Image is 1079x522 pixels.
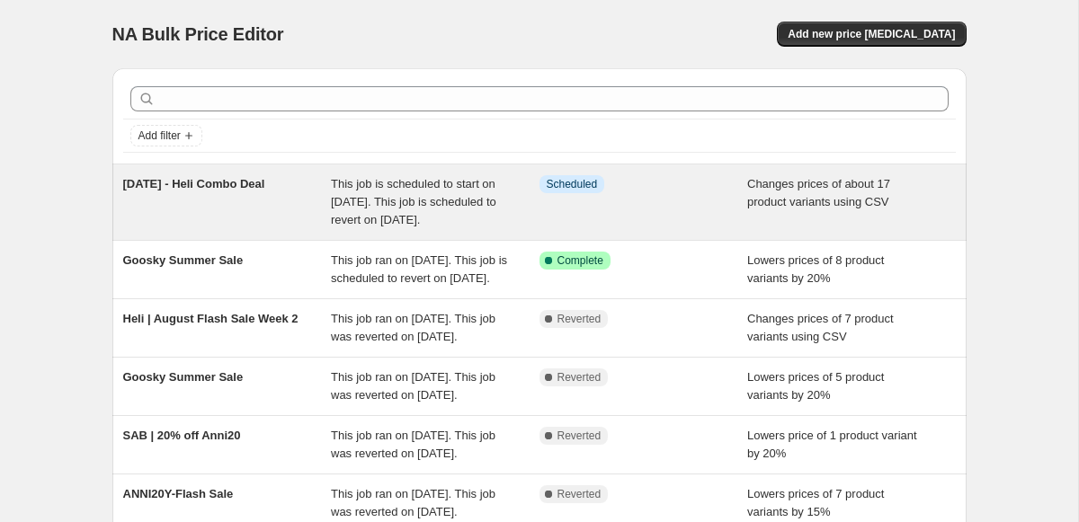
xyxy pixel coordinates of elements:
[547,177,598,191] span: Scheduled
[123,429,241,442] span: SAB | 20% off Anni20
[331,429,495,460] span: This job ran on [DATE]. This job was reverted on [DATE].
[123,177,265,190] span: [DATE] - Heli Combo Deal
[747,177,890,208] span: Changes prices of about 17 product variants using CSV
[747,429,917,460] span: Lowers price of 1 product variant by 20%
[777,22,966,47] button: Add new price [MEDICAL_DATA]
[123,370,244,384] span: Goosky Summer Sale
[138,128,181,143] span: Add filter
[331,253,507,285] span: This job ran on [DATE]. This job is scheduled to revert on [DATE].
[331,312,495,343] span: This job ran on [DATE]. This job was reverted on [DATE].
[747,253,884,285] span: Lowers prices of 8 product variants by 20%
[557,487,602,501] span: Reverted
[123,253,244,267] span: Goosky Summer Sale
[788,27,955,41] span: Add new price [MEDICAL_DATA]
[747,487,884,518] span: Lowers prices of 7 product variants by 15%
[331,177,496,226] span: This job is scheduled to start on [DATE]. This job is scheduled to revert on [DATE].
[123,312,299,325] span: Heli | August Flash Sale Week 2
[747,312,894,343] span: Changes prices of 7 product variants using CSV
[331,370,495,402] span: This job ran on [DATE]. This job was reverted on [DATE].
[557,312,602,326] span: Reverted
[557,370,602,385] span: Reverted
[123,487,234,500] span: ANNI20Y-Flash Sale
[130,125,202,146] button: Add filter
[331,487,495,518] span: This job ran on [DATE]. This job was reverted on [DATE].
[557,253,603,268] span: Complete
[112,24,284,44] span: NA Bulk Price Editor
[557,429,602,443] span: Reverted
[747,370,884,402] span: Lowers prices of 5 product variants by 20%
